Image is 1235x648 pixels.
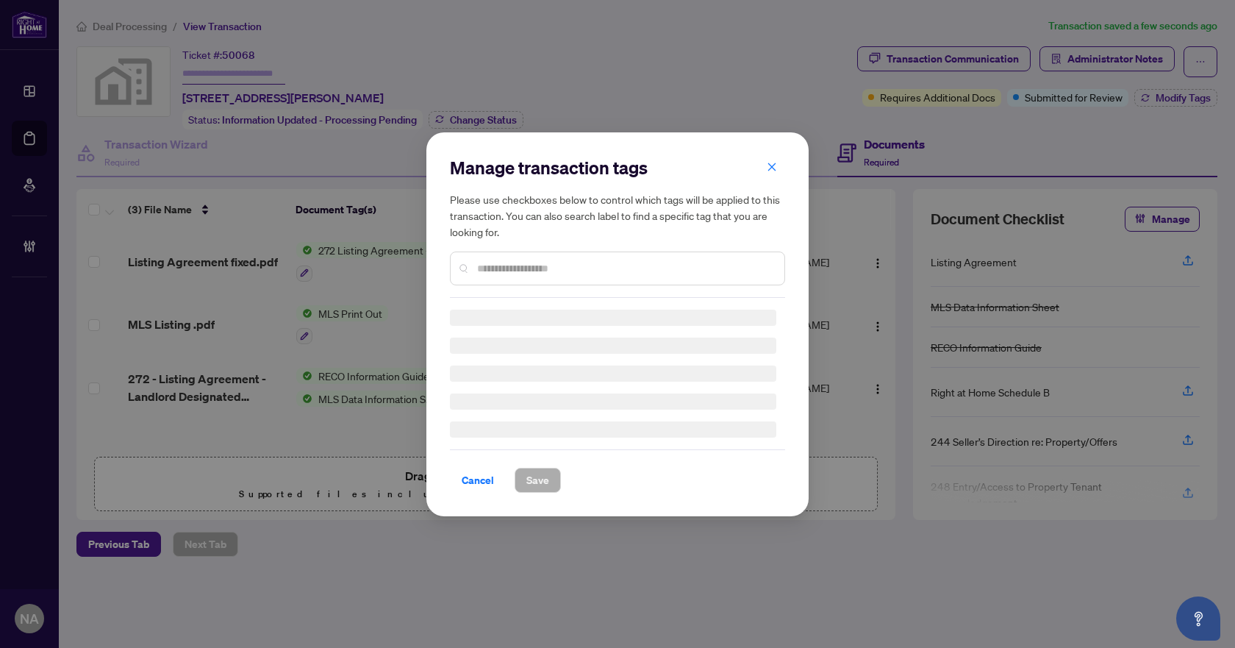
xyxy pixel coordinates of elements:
[515,468,561,493] button: Save
[450,156,785,179] h2: Manage transaction tags
[1176,597,1220,641] button: Open asap
[450,191,785,240] h5: Please use checkboxes below to control which tags will be applied to this transaction. You can al...
[462,469,494,492] span: Cancel
[450,468,506,493] button: Cancel
[767,161,777,171] span: close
